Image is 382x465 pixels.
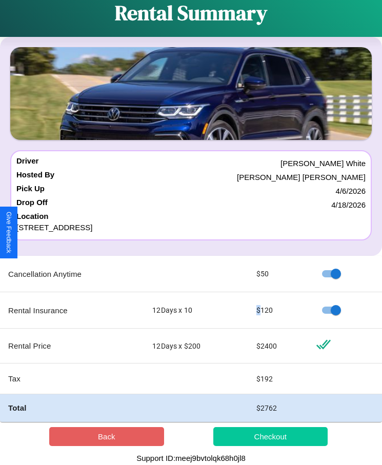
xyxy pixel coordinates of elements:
[16,156,38,170] h4: Driver
[49,427,164,446] button: Back
[248,329,308,363] td: $ 2400
[144,329,248,363] td: 12 Days x $ 200
[237,170,366,184] p: [PERSON_NAME] [PERSON_NAME]
[336,184,366,198] p: 4 / 6 / 2026
[16,170,54,184] h4: Hosted By
[331,198,366,212] p: 4 / 18 / 2026
[248,292,308,329] td: $ 120
[8,267,136,281] p: Cancellation Anytime
[144,292,248,329] td: 12 Days x 10
[280,156,366,170] p: [PERSON_NAME] White
[248,256,308,292] td: $ 50
[16,212,366,220] h4: Location
[8,339,136,353] p: Rental Price
[16,184,45,198] h4: Pick Up
[248,363,308,394] td: $ 192
[213,427,328,446] button: Checkout
[8,304,136,317] p: Rental Insurance
[16,198,48,212] h4: Drop Off
[136,451,246,465] p: Support ID: meej9bvtolqk68h0jl8
[8,402,136,413] h4: Total
[248,394,308,422] td: $ 2762
[16,220,366,234] p: [STREET_ADDRESS]
[8,372,136,386] p: Tax
[5,212,12,253] div: Give Feedback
